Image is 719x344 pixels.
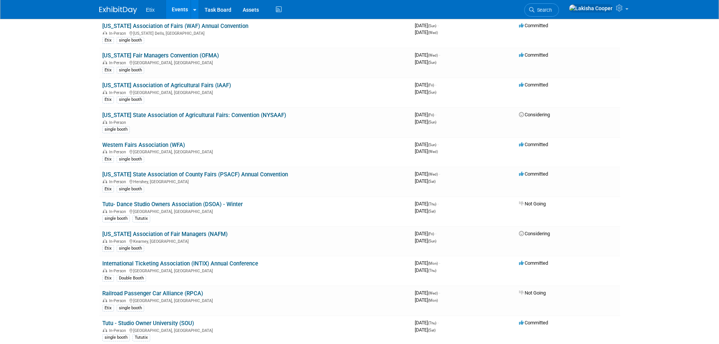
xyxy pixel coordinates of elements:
span: Not Going [519,201,546,207]
span: - [439,260,440,266]
img: ExhibitDay [99,6,137,14]
span: In-Person [109,31,128,36]
img: In-Person Event [103,31,107,35]
span: [DATE] [415,142,439,147]
img: In-Person Event [103,239,107,243]
div: Etix [102,245,114,252]
span: - [437,142,439,147]
a: [US_STATE] State Association of Agricultural Fairs: Convention (NYSAAF) [102,112,286,119]
span: [DATE] [415,320,439,325]
span: (Wed) [428,291,438,295]
span: [DATE] [415,23,439,28]
span: [DATE] [415,82,436,88]
span: Considering [519,231,550,236]
span: In-Person [109,120,128,125]
a: Western Fairs Association (WFA) [102,142,185,148]
span: (Sat) [428,209,436,213]
span: [DATE] [415,89,436,95]
div: [GEOGRAPHIC_DATA], [GEOGRAPHIC_DATA] [102,267,409,273]
div: Tututix [132,215,150,222]
a: Railroad Passenger Car Alliance (RPCA) [102,290,203,297]
span: - [439,52,440,58]
span: In-Person [109,209,128,214]
span: - [439,171,440,177]
a: Tutu- Dance Studio Owners Association (DSOA) - Winter [102,201,243,208]
span: [DATE] [415,238,436,244]
a: Search [524,3,559,17]
span: (Thu) [428,202,436,206]
div: single booth [102,334,130,341]
a: [US_STATE] Association of Fairs (WAF) Annual Convention [102,23,248,29]
span: [DATE] [415,29,438,35]
span: In-Person [109,298,128,303]
div: [GEOGRAPHIC_DATA], [GEOGRAPHIC_DATA] [102,89,409,95]
div: [GEOGRAPHIC_DATA], [GEOGRAPHIC_DATA] [102,59,409,65]
img: In-Person Event [103,120,107,124]
span: [DATE] [415,290,440,296]
img: In-Person Event [103,90,107,94]
div: single booth [117,96,144,103]
span: (Sun) [428,24,436,28]
span: [DATE] [415,178,436,184]
span: (Sat) [428,179,436,184]
span: [DATE] [415,327,436,333]
span: (Sun) [428,120,436,124]
span: Committed [519,320,548,325]
img: In-Person Event [103,268,107,272]
span: [DATE] [415,260,440,266]
div: single booth [117,37,144,44]
img: In-Person Event [103,179,107,183]
a: International Ticketing Association (INTIX) Annual Conference [102,260,258,267]
span: Committed [519,171,548,177]
span: Committed [519,260,548,266]
img: In-Person Event [103,150,107,153]
div: single booth [117,67,144,74]
a: [US_STATE] Association of Fair Managers (NAFM) [102,231,228,238]
span: - [437,320,439,325]
span: (Mon) [428,261,438,265]
div: [GEOGRAPHIC_DATA], [GEOGRAPHIC_DATA] [102,327,409,333]
span: Considering [519,112,550,117]
a: [US_STATE] Fair Managers Convention (OFMA) [102,52,219,59]
span: [DATE] [415,297,438,303]
span: (Mon) [428,298,438,302]
div: Etix [102,67,114,74]
span: In-Person [109,328,128,333]
div: Double Booth [117,275,146,282]
span: Committed [519,23,548,28]
span: (Thu) [428,268,436,273]
span: Not Going [519,290,546,296]
span: In-Person [109,239,128,244]
span: - [435,231,436,236]
span: - [435,82,436,88]
div: [US_STATE] Dells, [GEOGRAPHIC_DATA] [102,30,409,36]
div: Etix [102,186,114,193]
span: Committed [519,142,548,147]
span: [DATE] [415,201,439,207]
img: In-Person Event [103,209,107,213]
div: single booth [117,186,144,193]
a: Tutu - Studio Owner University (SOU) [102,320,194,327]
div: Etix [102,275,114,282]
div: Hershey, [GEOGRAPHIC_DATA] [102,178,409,184]
span: In-Person [109,179,128,184]
span: In-Person [109,60,128,65]
span: [DATE] [415,267,436,273]
span: Search [534,7,552,13]
span: In-Person [109,268,128,273]
div: Etix [102,156,114,163]
div: [GEOGRAPHIC_DATA], [GEOGRAPHIC_DATA] [102,208,409,214]
span: [DATE] [415,52,440,58]
img: In-Person Event [103,328,107,332]
div: single booth [117,156,144,163]
span: (Fri) [428,83,434,87]
div: Tututix [132,334,150,341]
span: [DATE] [415,112,436,117]
span: [DATE] [415,231,436,236]
div: Etix [102,96,114,103]
div: [GEOGRAPHIC_DATA], [GEOGRAPHIC_DATA] [102,297,409,303]
div: single booth [102,126,130,133]
span: In-Person [109,90,128,95]
div: single booth [117,245,144,252]
span: [DATE] [415,208,436,214]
